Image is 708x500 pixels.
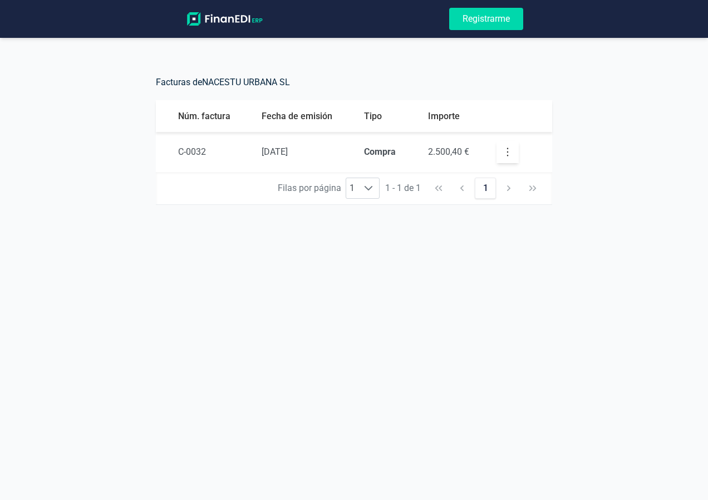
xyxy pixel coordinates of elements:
span: Filas por página [278,182,341,195]
span: [DATE] [262,146,288,157]
span: 1 - 1 de 1 [381,178,425,199]
span: 2.500,40 € [428,146,469,157]
button: 1 [475,178,496,199]
span: C-0032 [178,146,206,157]
span: 1 [346,178,358,198]
button: Registrarme [449,8,523,30]
span: Núm. factura [178,111,230,121]
span: Importe [428,111,460,121]
h5: Facturas de NACESTU URBANA SL [156,73,552,100]
strong: Compra [364,146,396,157]
span: Tipo [364,111,382,121]
img: logo [185,12,265,26]
span: Fecha de emisión [262,111,332,121]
